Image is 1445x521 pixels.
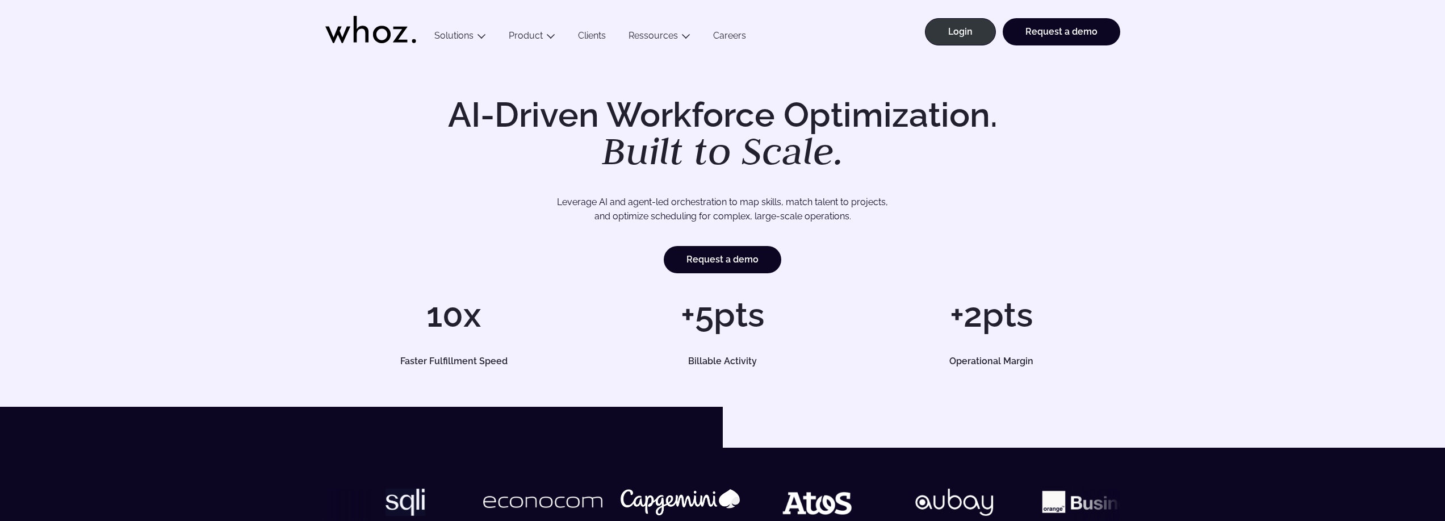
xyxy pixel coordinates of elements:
[497,30,567,45] button: Product
[876,357,1107,366] h5: Operational Margin
[617,30,702,45] button: Ressources
[567,30,617,45] a: Clients
[607,357,839,366] h5: Billable Activity
[432,98,1013,170] h1: AI-Driven Workforce Optimization.
[664,246,781,273] a: Request a demo
[629,30,678,41] a: Ressources
[423,30,497,45] button: Solutions
[862,298,1120,332] h1: +2pts
[509,30,543,41] a: Product
[1370,446,1429,505] iframe: Chatbot
[702,30,757,45] a: Careers
[338,357,569,366] h5: Faster Fulfillment Speed
[365,195,1080,224] p: Leverage AI and agent-led orchestration to map skills, match talent to projects, and optimize sch...
[325,298,583,332] h1: 10x
[925,18,996,45] a: Login
[602,126,844,176] em: Built to Scale.
[594,298,851,332] h1: +5pts
[1003,18,1120,45] a: Request a demo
